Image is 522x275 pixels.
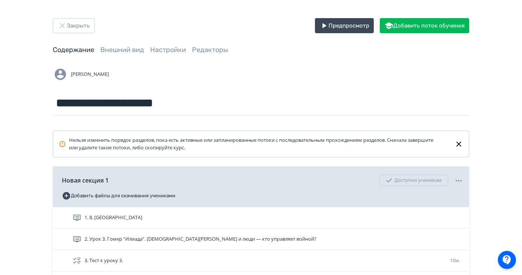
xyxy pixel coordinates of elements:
div: 3. Тест к уроку 3.10м. [53,250,469,272]
span: 10м. [450,257,460,264]
a: Настройки [150,46,186,54]
button: Закрыть [53,18,95,33]
a: Внешний вид [100,46,144,54]
a: Редакторы [192,46,228,54]
button: Добавить файлы для скачивания учениками [62,190,175,202]
span: 1. 8. Калевала [84,214,142,221]
span: Новая секция 1 [62,176,109,185]
span: 2. Урок 3. Гомер “Илиада”. Боги Олимпа и люди — кто управляет войной? [84,235,316,243]
div: Доступно ученикам [379,175,448,186]
span: 3. Тест к уроку 3. [84,257,123,264]
div: Нельзя изменить порядок разделов, пока есть активные или запланированные потоки с последовательны... [59,137,442,151]
button: Добавить поток обучения [380,18,469,33]
button: Предпросмотр [315,18,374,33]
div: 2. Урок 3. Гомер “Илиада”. [DEMOGRAPHIC_DATA][PERSON_NAME] и люди — кто управляет войной? [53,229,469,250]
div: 1. 8. [GEOGRAPHIC_DATA] [53,207,469,229]
span: [PERSON_NAME] [71,71,109,78]
a: Содержание [53,46,94,54]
